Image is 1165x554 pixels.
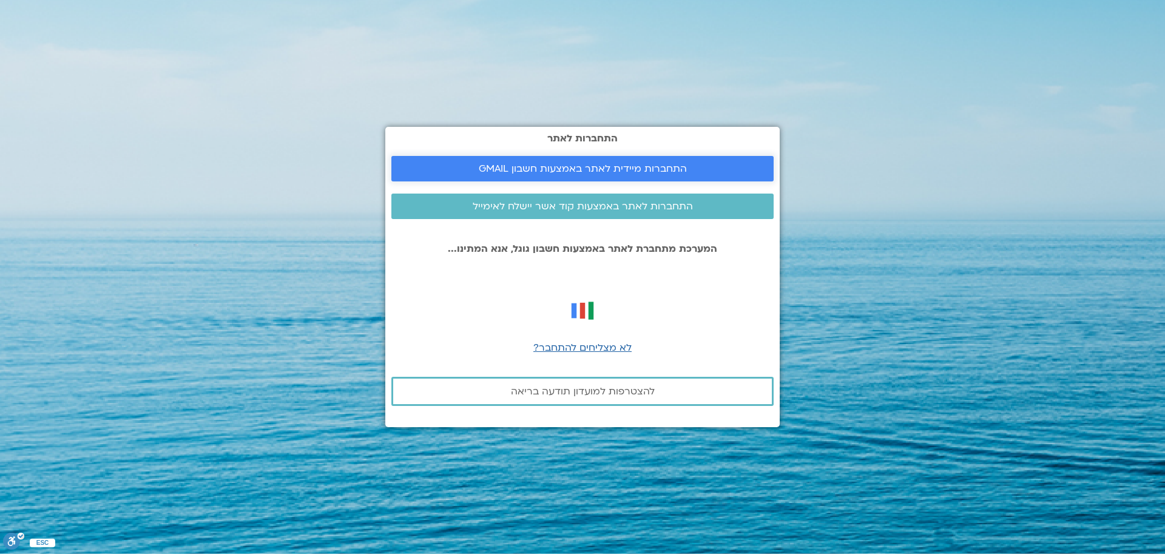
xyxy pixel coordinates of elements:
[391,194,774,219] a: התחברות לאתר באמצעות קוד אשר יישלח לאימייל
[391,156,774,181] a: התחברות מיידית לאתר באמצעות חשבון GMAIL
[391,243,774,254] p: המערכת מתחברת לאתר באמצעות חשבון גוגל, אנא המתינו...
[533,341,632,354] a: לא מצליחים להתחבר?
[391,133,774,144] h2: התחברות לאתר
[511,386,655,397] span: להצטרפות למועדון תודעה בריאה
[479,163,687,174] span: התחברות מיידית לאתר באמצעות חשבון GMAIL
[391,377,774,406] a: להצטרפות למועדון תודעה בריאה
[473,201,693,212] span: התחברות לאתר באמצעות קוד אשר יישלח לאימייל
